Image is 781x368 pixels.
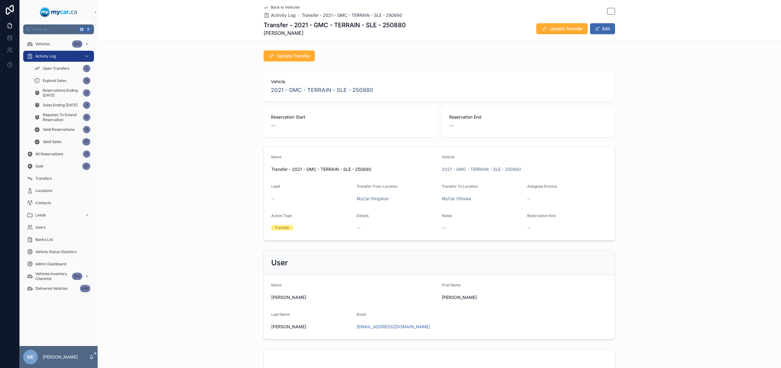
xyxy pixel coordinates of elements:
[31,136,94,147] a: Valid Sales37
[23,246,94,257] a: Vehicle Status Statistics
[83,150,90,158] div: 11
[357,184,398,189] span: Transfer From Location
[357,225,360,231] span: --
[23,197,94,208] a: Contacts
[43,103,77,108] span: Sales Ending [DATE]
[43,127,74,132] span: Valid Reservations
[43,78,66,83] span: Expired Sales
[35,188,52,193] span: Locations
[271,86,373,94] a: 2021 - GMC - TERRAIN - SLE - 250880
[442,184,478,189] span: Transfer To Location
[449,121,454,130] span: --
[527,213,555,218] span: Reservation End
[536,23,588,34] button: Update Transfer
[43,112,81,122] span: Requests To Extend Reservation
[40,7,77,17] img: App logo
[442,166,521,172] a: 2021 - GMC - TERRAIN - SLE - 250880
[31,75,94,86] a: Expired Sales13
[442,213,452,218] span: Notes
[264,50,315,61] button: Update Transfer
[43,354,78,360] p: [PERSON_NAME]
[442,294,607,300] span: [PERSON_NAME]
[442,225,445,231] span: --
[31,112,94,123] a: Requests To Extend Reservation0
[357,312,366,317] span: Email
[271,258,288,268] h2: User
[271,184,280,189] span: Lead
[20,34,98,302] div: scrollable content
[23,283,94,294] a: Delivered Vehicles466
[277,53,310,59] span: Update Transfer
[271,294,437,300] span: [PERSON_NAME]
[275,225,290,230] div: Transfer
[35,152,63,156] span: All Reservations
[264,21,406,29] h1: Transfer - 2021 - GMC - TERRAIN - SLE - 250880
[264,12,296,18] a: Activity Log
[23,271,94,282] a: Vehicles Inventory Checklist342
[27,353,34,361] span: NE
[357,213,369,218] span: Details
[43,88,81,98] span: Reservations Ending [DATE]
[23,259,94,270] a: Admin Dashboard
[35,54,56,59] span: Activity Log
[23,185,94,196] a: Locations
[527,225,531,231] span: --
[35,237,53,242] span: Banks List
[527,196,531,202] span: --
[271,324,352,330] span: [PERSON_NAME]
[271,283,282,287] span: Name
[31,63,94,74] a: Open Transfers1
[35,271,70,281] span: Vehicles Inventory Checklist
[23,234,94,245] a: Banks List
[31,124,94,135] a: Valid Reservations11
[35,201,51,205] span: Contacts
[31,100,94,111] a: Sales Ending [DATE]2
[35,225,45,230] span: Users
[86,27,91,32] span: K
[23,24,94,34] button: Jump to...K
[35,286,67,291] span: Delivered Vehicles
[271,213,292,218] span: Action Type
[35,249,77,254] span: Vehicle Status Statistics
[442,196,471,202] a: MyCar Ottawa
[264,29,406,37] span: [PERSON_NAME]
[271,12,296,18] span: Activity Log
[33,27,76,32] span: Jump to...
[271,166,437,172] span: Transfer - 2021 - GMC - TERRAIN - SLE - 250880
[357,196,389,202] a: MyCar Kingston
[82,138,90,145] div: 37
[264,5,300,10] a: Back to Vehicles
[357,324,430,330] a: [EMAIL_ADDRESS][DOMAIN_NAME]
[83,101,90,109] div: 2
[271,79,608,85] span: Vehicle
[83,114,90,121] div: 0
[35,213,46,218] span: Leads
[590,23,615,34] button: Edit
[23,149,94,160] a: All Reservations11
[82,163,90,170] div: 37
[23,173,94,184] a: Transfers
[271,155,282,159] span: Name
[72,40,82,48] div: 342
[550,26,583,32] span: Update Transfer
[35,262,66,267] span: Admin Dashboard
[23,161,94,172] a: Sold37
[302,12,402,18] a: Transfer - 2021 - GMC - TERRAIN - SLE - 250880
[43,139,61,144] span: Valid Sales
[449,114,608,120] span: Reservation End
[43,66,69,71] span: Open Transfers
[23,39,94,50] a: Vehicles342
[83,89,90,97] div: 0
[271,312,290,317] span: Last Name
[72,273,82,280] div: 342
[271,196,275,202] span: --
[35,42,50,46] span: Vehicles
[35,176,52,181] span: Transfers
[83,126,90,133] div: 11
[35,164,43,169] span: Sold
